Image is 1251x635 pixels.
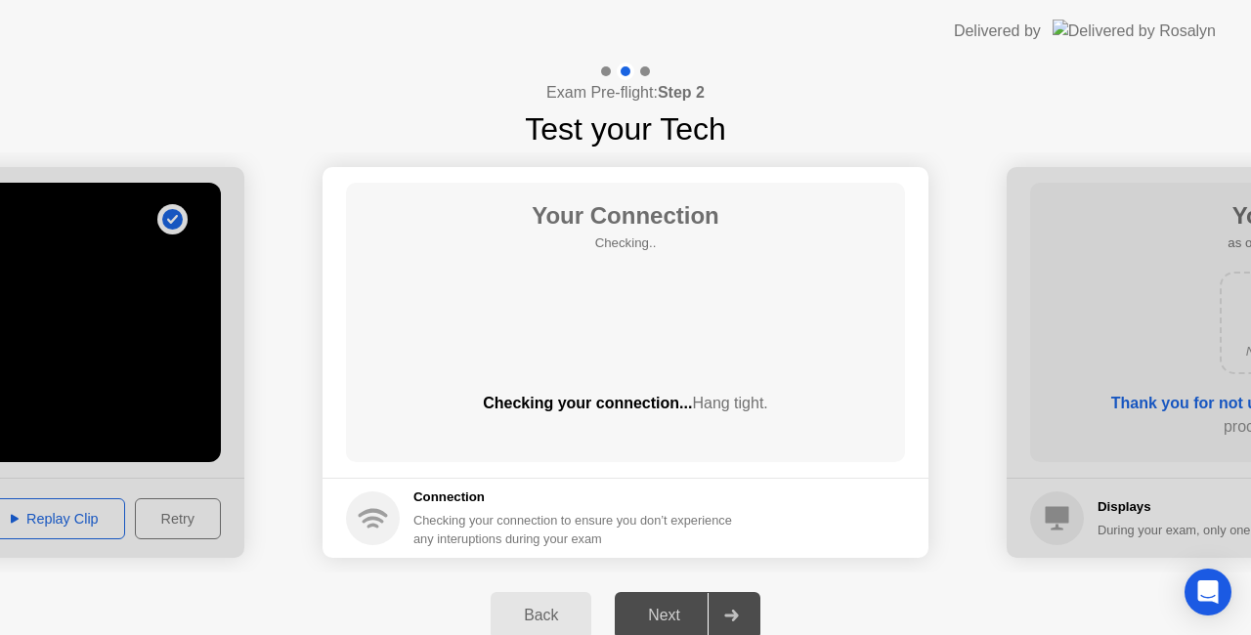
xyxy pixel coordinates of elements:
div: Next [621,607,708,624]
div: Back [496,607,585,624]
div: Open Intercom Messenger [1185,569,1231,615]
h1: Test your Tech [525,106,726,152]
b: Step 2 [658,84,705,101]
h5: Connection [413,487,744,507]
h5: Checking.. [532,233,719,253]
h4: Exam Pre-flight: [546,81,705,105]
span: Hang tight. [692,395,767,411]
div: Checking your connection to ensure you don’t experience any interuptions during your exam [413,511,744,548]
img: Delivered by Rosalyn [1053,20,1216,42]
h1: Your Connection [532,198,719,233]
div: Checking your connection... [346,392,905,415]
div: Delivered by [954,20,1041,43]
